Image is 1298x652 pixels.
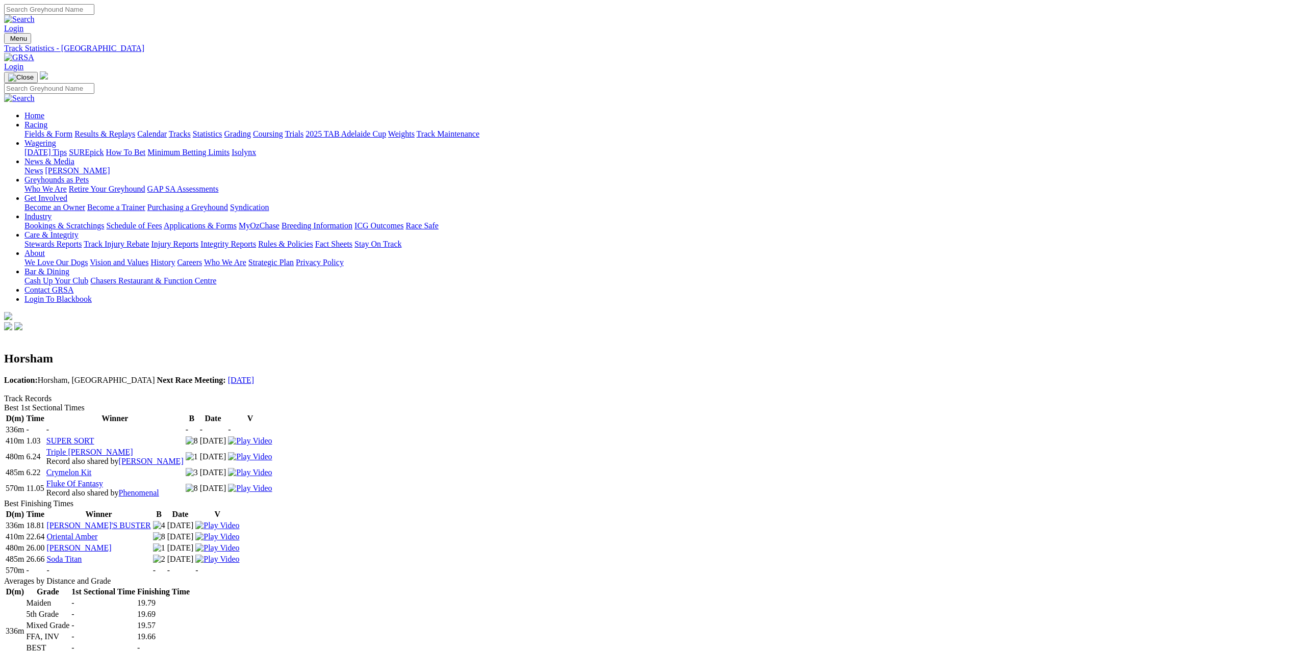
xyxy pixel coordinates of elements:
[26,436,40,445] text: 1.03
[296,258,344,267] a: Privacy Policy
[228,484,272,492] a: Watch Replay on Watchdog
[46,479,103,488] a: Fluke Of Fantasy
[24,295,92,303] a: Login To Blackbook
[26,468,40,477] text: 6.22
[4,499,1294,508] div: Best Finishing Times
[228,452,272,461] a: Watch Replay on Watchdog
[195,521,239,530] img: Play Video
[26,484,44,492] text: 11.05
[24,148,67,157] a: [DATE] Tips
[106,221,162,230] a: Schedule of Fees
[147,185,219,193] a: GAP SA Assessments
[5,425,24,435] td: 336m
[26,521,44,530] text: 18.81
[4,312,12,320] img: logo-grsa-white.png
[152,565,166,576] td: -
[5,587,24,597] th: D(m)
[10,35,27,42] span: Menu
[354,221,403,230] a: ICG Outcomes
[152,509,166,519] th: B
[4,72,38,83] button: Toggle navigation
[74,129,135,138] a: Results & Replays
[4,15,35,24] img: Search
[24,157,74,166] a: News & Media
[4,394,1294,403] div: Track Records
[24,203,1294,212] div: Get Involved
[200,484,226,492] text: [DATE]
[167,532,194,541] text: [DATE]
[137,587,190,597] th: Finishing Time
[4,403,1294,412] div: Best 1st Sectional Times
[199,425,227,435] td: -
[24,129,1294,139] div: Racing
[4,44,1294,53] div: Track Statistics - [GEOGRAPHIC_DATA]
[26,587,70,597] th: Grade
[137,632,190,642] td: 19.66
[315,240,352,248] a: Fact Sheets
[186,436,198,446] img: 8
[137,129,167,138] a: Calendar
[167,565,194,576] td: -
[137,609,190,619] td: 19.69
[185,425,198,435] td: -
[200,452,226,461] text: [DATE]
[46,488,159,497] span: Record also shared by
[26,620,70,631] td: Mixed Grade
[147,148,230,157] a: Minimum Betting Limits
[169,129,191,138] a: Tracks
[24,194,67,202] a: Get Involved
[5,543,24,553] td: 480m
[167,509,194,519] th: Date
[24,285,73,294] a: Contact GRSA
[186,468,198,477] img: 3
[24,240,1294,249] div: Care & Integrity
[153,555,165,564] img: 2
[90,276,216,285] a: Chasers Restaurant & Function Centre
[228,468,272,477] a: Watch Replay on Watchdog
[24,203,85,212] a: Become an Owner
[4,62,23,71] a: Login
[417,129,479,138] a: Track Maintenance
[195,509,240,519] th: V
[24,276,88,285] a: Cash Up Your Club
[24,240,82,248] a: Stewards Reports
[5,413,24,424] th: D(m)
[4,94,35,103] img: Search
[193,129,222,138] a: Statistics
[46,509,151,519] th: Winner
[24,166,1294,175] div: News & Media
[46,532,97,541] a: Oriental Amber
[71,620,136,631] td: -
[24,212,52,221] a: Industry
[45,166,110,175] a: [PERSON_NAME]
[26,509,45,519] th: Time
[230,203,269,212] a: Syndication
[200,468,226,477] text: [DATE]
[69,185,145,193] a: Retire Your Greyhound
[46,543,111,552] a: [PERSON_NAME]
[26,452,40,461] text: 6.24
[239,221,279,230] a: MyOzChase
[137,620,190,631] td: 19.57
[106,148,146,157] a: How To Bet
[228,484,272,493] img: Play Video
[232,148,256,157] a: Isolynx
[195,521,239,530] a: Watch Replay on Watchdog
[5,554,24,564] td: 485m
[87,203,145,212] a: Become a Trainer
[204,258,246,267] a: Who We Are
[177,258,202,267] a: Careers
[24,258,88,267] a: We Love Our Dogs
[24,221,1294,230] div: Industry
[14,322,22,330] img: twitter.svg
[69,148,104,157] a: SUREpick
[46,413,184,424] th: Winner
[26,413,44,424] th: Time
[4,83,94,94] input: Search
[185,413,198,424] th: B
[228,436,272,446] img: Play Video
[46,425,184,435] td: -
[24,166,43,175] a: News
[167,543,194,552] text: [DATE]
[90,258,148,267] a: Vision and Values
